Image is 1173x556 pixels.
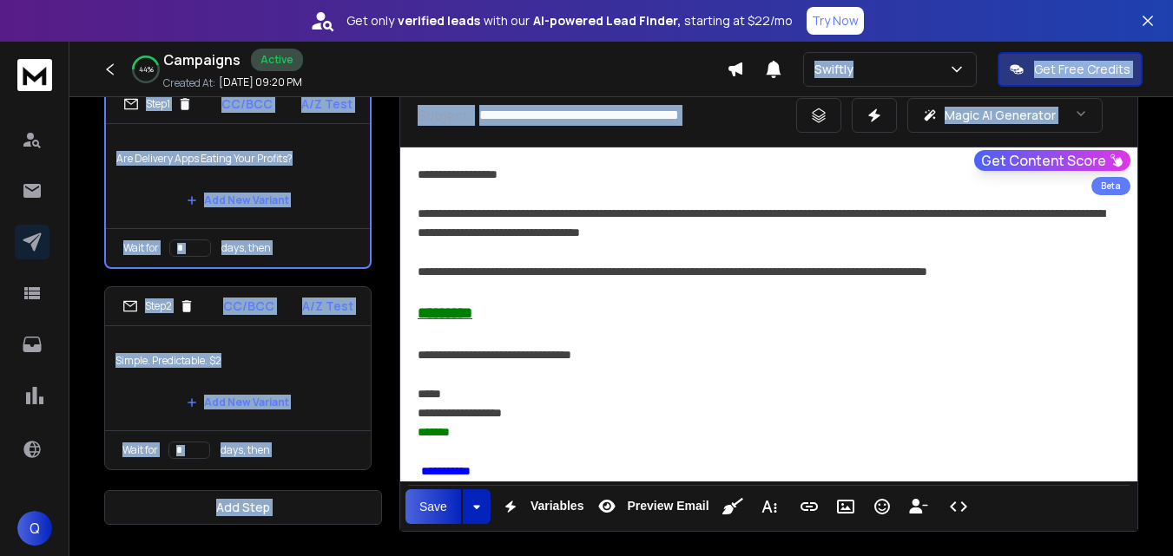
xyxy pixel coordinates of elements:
[251,49,303,71] div: Active
[221,95,273,113] p: CC/BCC
[527,499,588,513] span: Variables
[1091,177,1130,195] div: Beta
[866,489,899,524] button: Emoticons
[998,52,1143,87] button: Get Free Credits
[807,7,864,35] button: Try Now
[219,75,302,89] p: [DATE] 09:20 PM
[163,49,241,70] h1: Campaigns
[793,489,826,524] button: Insert Link (Ctrl+K)
[104,83,372,269] li: Step1CC/BCCA/Z TestAre Delivery Apps Eating Your Profits?Add New VariantWait fordays, then
[221,443,270,457] p: days, then
[17,511,52,546] button: Q
[812,12,859,29] p: Try Now
[907,98,1103,133] button: Magic AI Generator
[163,76,215,90] p: Created At:
[418,105,472,126] p: Subject:
[945,107,1056,124] p: Magic AI Generator
[223,298,274,315] p: CC/BCC
[115,337,360,385] p: Simple. Predictable. $2
[974,150,1130,171] button: Get Content Score
[221,241,271,255] p: days, then
[17,59,52,91] img: logo
[122,298,194,314] div: Step 2
[398,12,480,29] strong: verified leads
[623,499,712,513] span: Preview Email
[139,64,154,75] p: 44 %
[104,286,372,470] li: Step2CC/BCCA/Z TestSimple. Predictable. $2Add New VariantWait fordays, then
[942,489,975,524] button: Code View
[122,443,158,457] p: Wait for
[173,183,303,218] button: Add New Variant
[829,489,862,524] button: Insert Image (Ctrl+P)
[814,61,860,78] p: Swiftly
[302,298,353,315] p: A/Z Test
[123,241,159,255] p: Wait for
[716,489,749,524] button: Clean HTML
[533,12,681,29] strong: AI-powered Lead Finder,
[104,490,382,525] button: Add Step
[902,489,935,524] button: Insert Unsubscribe Link
[173,385,303,420] button: Add New Variant
[1034,61,1130,78] p: Get Free Credits
[753,489,786,524] button: More Text
[590,489,712,524] button: Preview Email
[405,489,461,524] button: Save
[116,134,359,183] p: Are Delivery Apps Eating Your Profits?
[123,96,193,112] div: Step 1
[346,12,793,29] p: Get only with our starting at $22/mo
[494,489,588,524] button: Variables
[301,95,353,113] p: A/Z Test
